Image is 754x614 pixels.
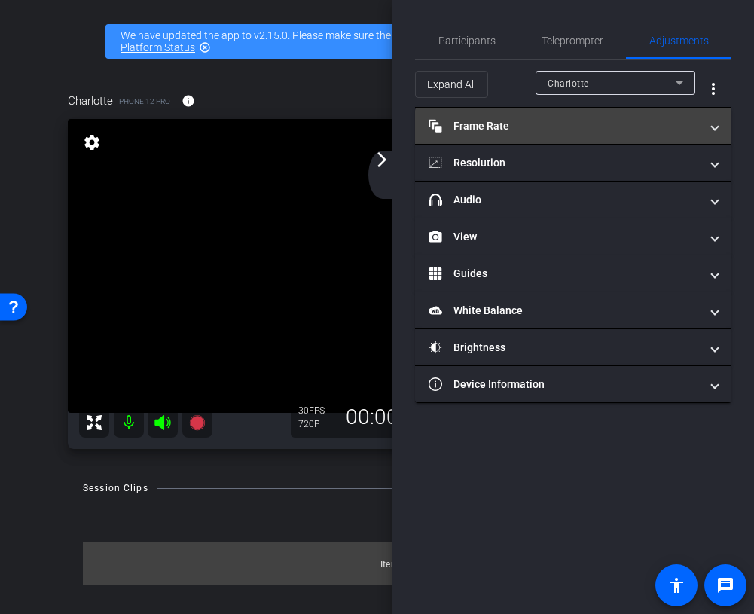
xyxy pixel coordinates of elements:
[298,418,336,430] div: 720P
[380,557,447,572] div: Items per page:
[548,78,589,89] span: Charlotte
[429,118,700,134] mat-panel-title: Frame Rate
[415,145,731,181] mat-expansion-panel-header: Resolution
[182,94,195,108] mat-icon: info
[309,405,325,416] span: FPS
[81,133,102,151] mat-icon: settings
[68,93,113,109] span: Charlotte
[429,155,700,171] mat-panel-title: Resolution
[429,303,700,319] mat-panel-title: White Balance
[298,405,336,417] div: 30
[695,71,731,107] button: More Options for Adjustments Panel
[415,292,731,328] mat-expansion-panel-header: White Balance
[121,41,195,53] a: Platform Status
[373,151,391,169] mat-icon: arrow_forward_ios
[429,192,700,208] mat-panel-title: Audio
[415,108,731,144] mat-expansion-panel-header: Frame Rate
[704,80,722,98] mat-icon: more_vert
[716,576,734,594] mat-icon: message
[117,96,170,107] span: iPhone 12 Pro
[415,218,731,255] mat-expansion-panel-header: View
[429,266,700,282] mat-panel-title: Guides
[649,35,709,46] span: Adjustments
[542,35,603,46] span: Teleprompter
[415,71,488,98] button: Expand All
[199,41,211,53] mat-icon: highlight_off
[427,70,476,99] span: Expand All
[438,35,496,46] span: Participants
[415,255,731,292] mat-expansion-panel-header: Guides
[429,340,700,356] mat-panel-title: Brightness
[667,576,685,594] mat-icon: accessibility
[83,481,148,496] div: Session Clips
[429,377,700,393] mat-panel-title: Device Information
[336,405,437,430] div: 00:00:00
[429,229,700,245] mat-panel-title: View
[415,182,731,218] mat-expansion-panel-header: Audio
[415,366,731,402] mat-expansion-panel-header: Device Information
[415,329,731,365] mat-expansion-panel-header: Brightness
[105,24,649,59] div: We have updated the app to v2.15.0. Please make sure the mobile user has the newest version.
